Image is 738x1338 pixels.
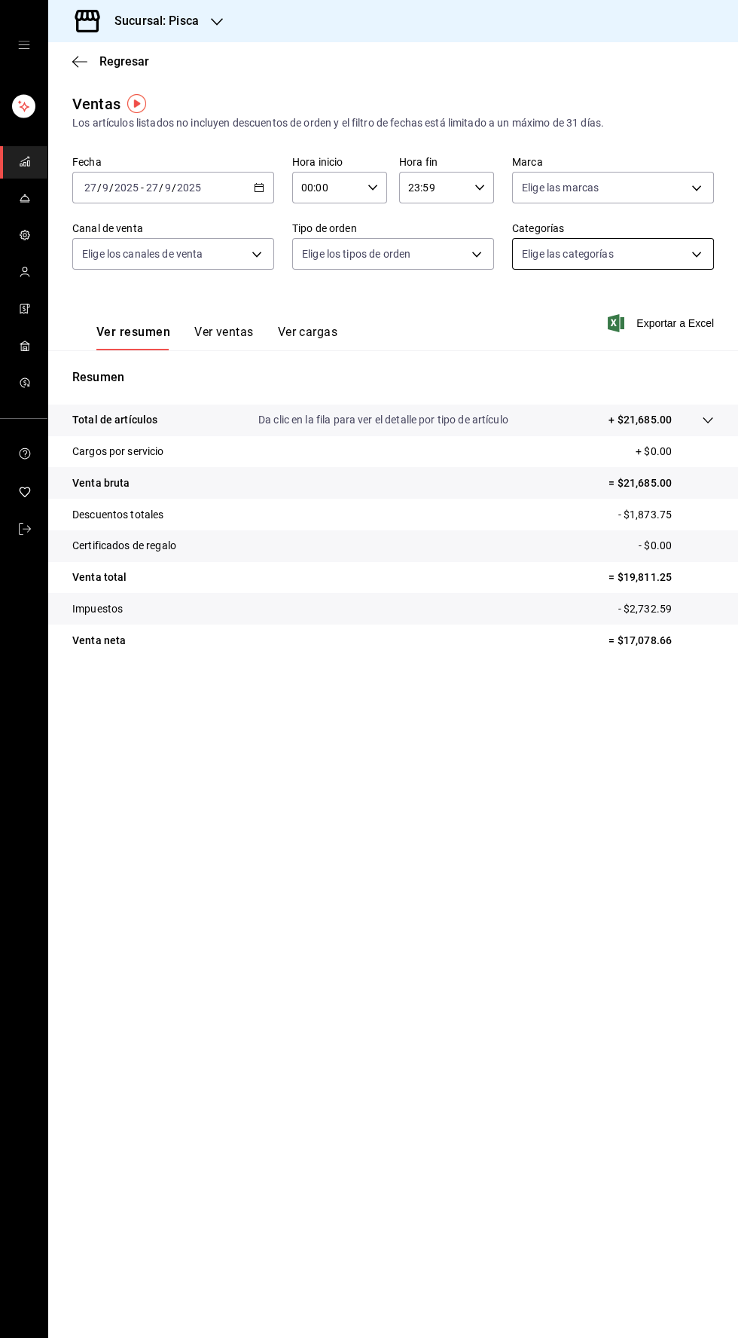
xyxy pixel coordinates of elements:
font: Descuentos totales [72,509,163,521]
font: Canal de venta [72,222,143,234]
font: Cargos por servicio [72,445,164,457]
font: / [97,182,102,194]
font: - [141,182,144,194]
font: + $21,685.00 [608,414,672,426]
button: Exportar a Excel [611,314,714,332]
font: Ventas [72,95,120,113]
font: Impuestos [72,603,123,615]
input: -- [164,182,172,194]
input: -- [145,182,159,194]
div: pestañas de navegación [96,324,337,350]
font: Hora fin [399,156,438,168]
font: Ver cargas [278,325,338,339]
font: Categorías [512,222,564,234]
input: ---- [176,182,202,194]
font: Sucursal: Pisca [114,14,199,28]
font: / [109,182,114,194]
button: cajón abierto [18,39,30,51]
font: Marca [512,156,543,168]
img: Marcador de información sobre herramientas [127,94,146,113]
input: -- [84,182,97,194]
font: Elige los canales de venta [82,248,203,260]
font: - $1,873.75 [618,509,672,521]
input: ---- [114,182,139,194]
font: Venta total [72,571,127,583]
font: Certificados de regalo [72,539,176,551]
input: -- [102,182,109,194]
font: Resumen [72,370,124,384]
font: Total de artículos [72,414,157,426]
font: - $2,732.59 [618,603,672,615]
font: / [172,182,176,194]
font: = $21,685.00 [608,477,672,489]
button: Regresar [72,54,149,69]
font: / [159,182,163,194]
font: Exportar a Excel [636,317,714,329]
font: Tipo de orden [292,222,357,234]
font: Da clic en la fila para ver el detalle por tipo de artículo [258,414,508,426]
font: - $0.00 [639,539,672,551]
font: = $17,078.66 [608,634,672,646]
font: Venta neta [72,634,126,646]
font: Elige los tipos de orden [302,248,410,260]
font: Fecha [72,156,102,168]
font: Elige las categorías [522,248,614,260]
font: Ver resumen [96,325,170,339]
font: Regresar [99,54,149,69]
font: Venta bruta [72,477,130,489]
font: Hora inicio [292,156,343,168]
font: Los artículos listados no incluyen descuentos de orden y el filtro de fechas está limitado a un m... [72,117,604,129]
font: Elige las marcas [522,182,599,194]
font: = $19,811.25 [608,571,672,583]
font: Ver ventas [194,325,254,339]
font: + $0.00 [636,445,672,457]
